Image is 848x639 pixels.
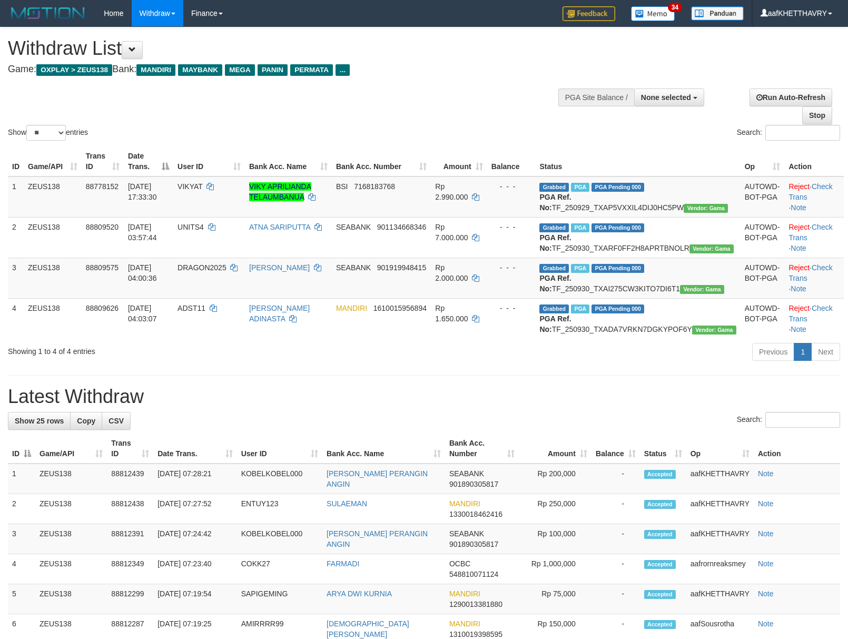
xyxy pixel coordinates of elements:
[86,263,119,272] span: 88809575
[8,386,840,407] h1: Latest Withdraw
[15,417,64,425] span: Show 25 rows
[354,182,395,191] span: Copy 7168183768 to clipboard
[107,554,153,584] td: 88812349
[8,412,71,430] a: Show 25 rows
[641,93,691,102] span: None selected
[8,217,24,258] td: 2
[644,530,676,539] span: Accepted
[153,584,236,614] td: [DATE] 07:19:54
[77,417,95,425] span: Copy
[35,554,107,584] td: ZEUS138
[591,223,644,232] span: PGA Pending
[539,233,571,252] b: PGA Ref. No:
[237,554,322,584] td: COKK27
[435,304,468,323] span: Rp 1.650.000
[449,630,502,638] span: Copy 1310019398595 to clipboard
[86,223,119,231] span: 88809520
[631,6,675,21] img: Button%20Memo.svg
[128,304,157,323] span: [DATE] 04:03:07
[107,434,153,464] th: Trans ID: activate to sort column ascending
[26,125,66,141] select: Showentries
[784,298,844,339] td: · ·
[737,412,840,428] label: Search:
[435,223,468,242] span: Rp 7.000.000
[449,469,484,478] span: SEABANK
[336,182,348,191] span: BSI
[754,434,840,464] th: Action
[741,146,785,176] th: Op: activate to sort column ascending
[791,325,806,333] a: Note
[491,262,531,273] div: - - -
[765,125,840,141] input: Search:
[519,434,591,464] th: Amount: activate to sort column ascending
[8,434,35,464] th: ID: activate to sort column descending
[8,64,555,75] h4: Game: Bank:
[644,590,676,599] span: Accepted
[8,258,24,298] td: 3
[491,222,531,232] div: - - -
[290,64,333,76] span: PERMATA
[24,146,82,176] th: Game/API: activate to sort column ascending
[449,510,502,518] span: Copy 1330018462416 to clipboard
[449,600,502,608] span: Copy 1290013381880 to clipboard
[336,64,350,76] span: ...
[741,258,785,298] td: AUTOWD-BOT-PGA
[449,589,480,598] span: MANDIRI
[249,263,310,272] a: [PERSON_NAME]
[445,434,519,464] th: Bank Acc. Number: activate to sort column ascending
[788,304,810,312] a: Reject
[686,524,754,554] td: aafKHETTHAVRY
[539,274,571,293] b: PGA Ref. No:
[519,584,591,614] td: Rp 75,000
[8,298,24,339] td: 4
[741,298,785,339] td: AUTOWD-BOT-PGA
[109,417,124,425] span: CSV
[571,264,589,273] span: Marked by aafkaynarin
[107,464,153,494] td: 88812439
[591,554,640,584] td: -
[128,263,157,282] span: [DATE] 04:00:36
[491,181,531,192] div: - - -
[644,500,676,509] span: Accepted
[449,499,480,508] span: MANDIRI
[591,304,644,313] span: PGA Pending
[449,559,470,568] span: OCBC
[178,182,202,191] span: VIKYAT
[758,620,774,628] a: Note
[8,584,35,614] td: 5
[591,524,640,554] td: -
[811,343,840,361] a: Next
[86,304,119,312] span: 88809626
[327,469,428,488] a: [PERSON_NAME] PERANGIN ANGIN
[539,264,569,273] span: Grabbed
[336,223,371,231] span: SEABANK
[82,146,124,176] th: Trans ID: activate to sort column ascending
[539,193,571,212] b: PGA Ref. No:
[794,343,812,361] a: 1
[668,3,682,12] span: 34
[237,524,322,554] td: KOBELKOBEL000
[788,263,832,282] a: Check Trans
[535,176,740,218] td: TF_250929_TXAP5VXXIL4DIJ0HC5PW
[178,223,204,231] span: UNITS4
[24,258,82,298] td: ZEUS138
[327,559,359,568] a: FARMADI
[640,434,686,464] th: Status: activate to sort column ascending
[8,38,555,59] h1: Withdraw List
[249,223,310,231] a: ATNA SARIPUTTA
[8,464,35,494] td: 1
[788,182,810,191] a: Reject
[539,223,569,232] span: Grabbed
[178,64,222,76] span: MAYBANK
[327,620,409,638] a: [DEMOGRAPHIC_DATA][PERSON_NAME]
[758,529,774,538] a: Note
[686,554,754,584] td: aafrornreaksmey
[153,464,236,494] td: [DATE] 07:28:21
[519,494,591,524] td: Rp 250,000
[70,412,102,430] a: Copy
[539,314,571,333] b: PGA Ref. No:
[571,183,589,192] span: Marked by aafchomsokheang
[784,146,844,176] th: Action
[8,342,346,357] div: Showing 1 to 4 of 4 entries
[491,303,531,313] div: - - -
